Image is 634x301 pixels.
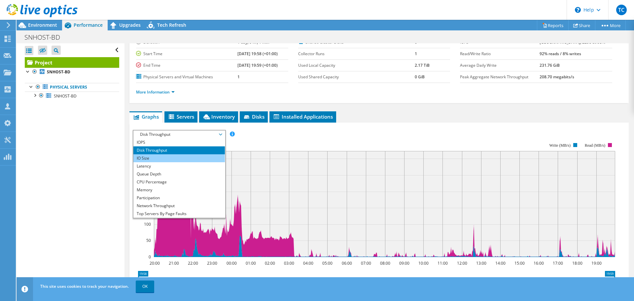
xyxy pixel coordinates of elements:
text: 08:00 [380,260,390,266]
b: 92% reads / 8% writes [540,51,581,56]
a: Project [25,57,119,68]
b: SNHOST-BD [47,69,70,75]
span: Graphs [133,113,159,120]
text: 17:00 [553,260,563,266]
text: 50 [146,238,151,243]
b: 0 GiB [415,74,425,80]
text: 00:00 [227,260,237,266]
span: This site uses cookies to track your navigation. [40,283,129,289]
a: Physical Servers [25,83,119,92]
a: Reports [537,20,569,30]
label: Used Local Capacity [298,62,415,69]
b: [DATE] 19:59 (+01:00) [237,62,278,68]
text: 16:00 [534,260,544,266]
a: SNHOST-BD [25,92,119,100]
li: Queue Depth [133,170,225,178]
li: IO Size [133,154,225,162]
svg: \n [575,7,581,13]
span: SNHOST-BD [54,93,77,99]
text: 19:00 [591,260,602,266]
li: Participation [133,194,225,202]
b: 0 [415,39,417,45]
b: 208.70 megabits/s [540,74,574,80]
span: TC [616,5,627,15]
text: 07:00 [361,260,371,266]
label: Peak Aggregate Network Throughput [460,74,539,80]
text: 100 [144,221,151,227]
span: Tech Refresh [157,22,186,28]
label: Used Shared Capacity [298,74,415,80]
text: 04:00 [303,260,313,266]
text: 10:00 [418,260,429,266]
a: Share [568,20,595,30]
li: Network Throughput [133,202,225,210]
text: 15:00 [514,260,525,266]
label: Start Time [136,51,237,57]
a: More [595,20,626,30]
li: IOPS [133,138,225,146]
text: 09:00 [399,260,409,266]
text: Read (MB/s) [585,143,605,148]
text: 06:00 [342,260,352,266]
li: CPU Percentage [133,178,225,186]
text: 18:00 [572,260,582,266]
text: 13:00 [476,260,486,266]
b: 1 day, 0 hr, 1 min [237,39,269,45]
span: Performance [74,22,103,28]
text: 12:00 [457,260,467,266]
text: 23:00 [207,260,217,266]
li: Latency [133,162,225,170]
text: 01:00 [246,260,256,266]
span: Disks [243,113,264,120]
li: Memory [133,186,225,194]
text: 03:00 [284,260,294,266]
span: Installed Applications [273,113,333,120]
text: 0 [149,254,151,260]
a: SNHOST-BD [25,68,119,76]
text: Write (MB/s) [549,143,571,148]
text: 20:00 [150,260,160,266]
li: Disk Throughput [133,146,225,154]
label: Average Daily Write [460,62,539,69]
b: 231.76 GiB [540,62,560,68]
text: 02:00 [265,260,275,266]
h1: SNHOST-BD [21,34,70,41]
text: 22:00 [188,260,198,266]
span: Disk Throughput [137,131,222,138]
li: Top Servers By Page Faults [133,210,225,218]
span: Upgrades [119,22,141,28]
text: 05:00 [322,260,333,266]
b: [DATE] 19:58 (+01:00) [237,51,278,56]
b: [GEOGRAPHIC_DATA], 2298 at 95% [540,39,605,45]
label: Physical Servers and Virtual Machines [136,74,237,80]
text: 11:00 [438,260,448,266]
span: Servers [168,113,194,120]
a: More Information [136,89,175,95]
b: 2.17 TiB [415,62,430,68]
a: OK [136,281,154,292]
b: 1 [237,74,240,80]
text: 14:00 [495,260,506,266]
label: Collector Runs [298,51,415,57]
b: 1 [415,51,417,56]
label: End Time [136,62,237,69]
span: Inventory [202,113,235,120]
span: Environment [28,22,57,28]
label: Read/Write Ratio [460,51,539,57]
text: 21:00 [169,260,179,266]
